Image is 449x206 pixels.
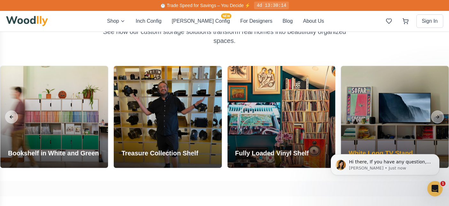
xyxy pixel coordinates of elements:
[283,17,293,25] button: Blog
[172,17,230,25] button: [PERSON_NAME] ConfigNEW
[6,16,48,26] img: Woodlly
[416,14,443,28] button: Sign In
[254,2,289,9] div: 4d 13:30:14
[440,181,445,186] span: 1
[221,13,231,19] span: NEW
[102,27,347,45] p: See how our custom storage solutions transform real homes into beautifully organized spaces.
[160,3,250,8] span: ⏱️ Trade Speed for Savings – You Decide ⚡
[107,17,125,25] button: Shop
[240,17,272,25] button: For Designers
[303,17,324,25] button: About Us
[135,17,161,25] button: Inch Config
[321,141,449,189] iframe: Intercom notifications message
[427,181,443,196] iframe: Intercom live chat
[8,149,99,158] h3: Bookshelf in White and Green
[121,149,198,158] h3: Treasure Collection Shelf
[235,149,309,158] h3: Fully Loaded Vinyl Shelf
